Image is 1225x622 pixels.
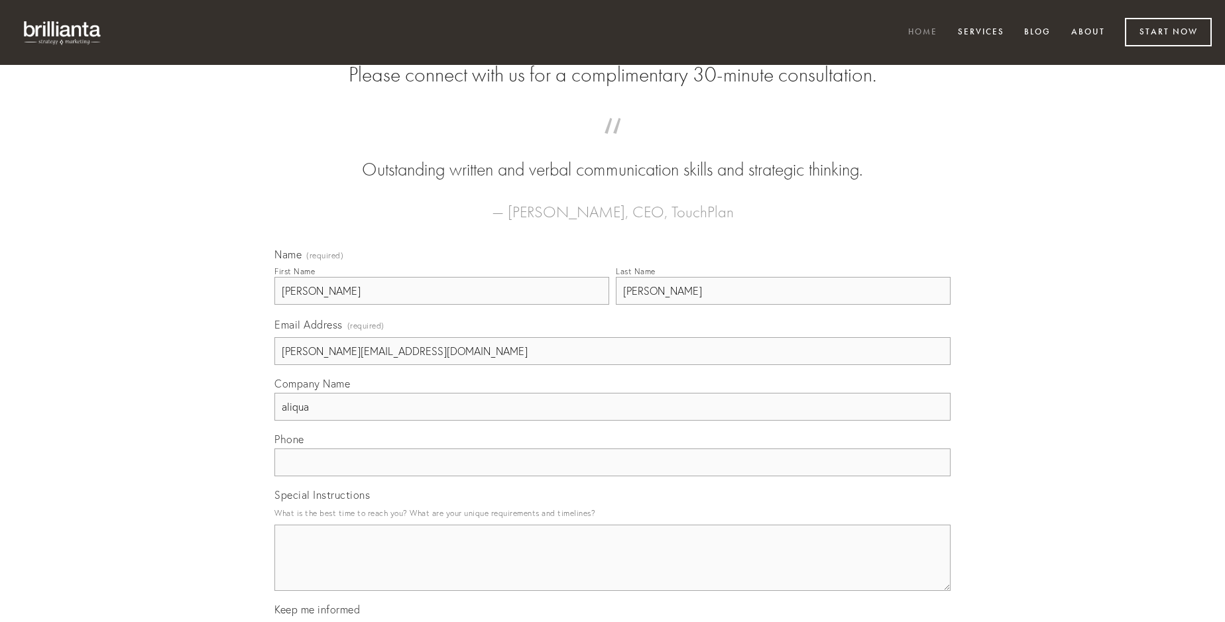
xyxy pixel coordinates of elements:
[949,22,1013,44] a: Services
[1016,22,1059,44] a: Blog
[274,318,343,331] span: Email Address
[296,131,929,157] span: “
[306,252,343,260] span: (required)
[274,433,304,446] span: Phone
[274,488,370,501] span: Special Instructions
[296,183,929,225] figcaption: — [PERSON_NAME], CEO, TouchPlan
[616,266,656,276] div: Last Name
[274,266,315,276] div: First Name
[274,504,951,522] p: What is the best time to reach you? What are your unique requirements and timelines?
[274,603,360,616] span: Keep me informed
[274,377,350,390] span: Company Name
[900,22,946,44] a: Home
[274,62,951,87] h2: Please connect with us for a complimentary 30-minute consultation.
[347,317,384,335] span: (required)
[1125,18,1212,46] a: Start Now
[1063,22,1114,44] a: About
[13,13,113,52] img: brillianta - research, strategy, marketing
[274,248,302,261] span: Name
[296,131,929,183] blockquote: Outstanding written and verbal communication skills and strategic thinking.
